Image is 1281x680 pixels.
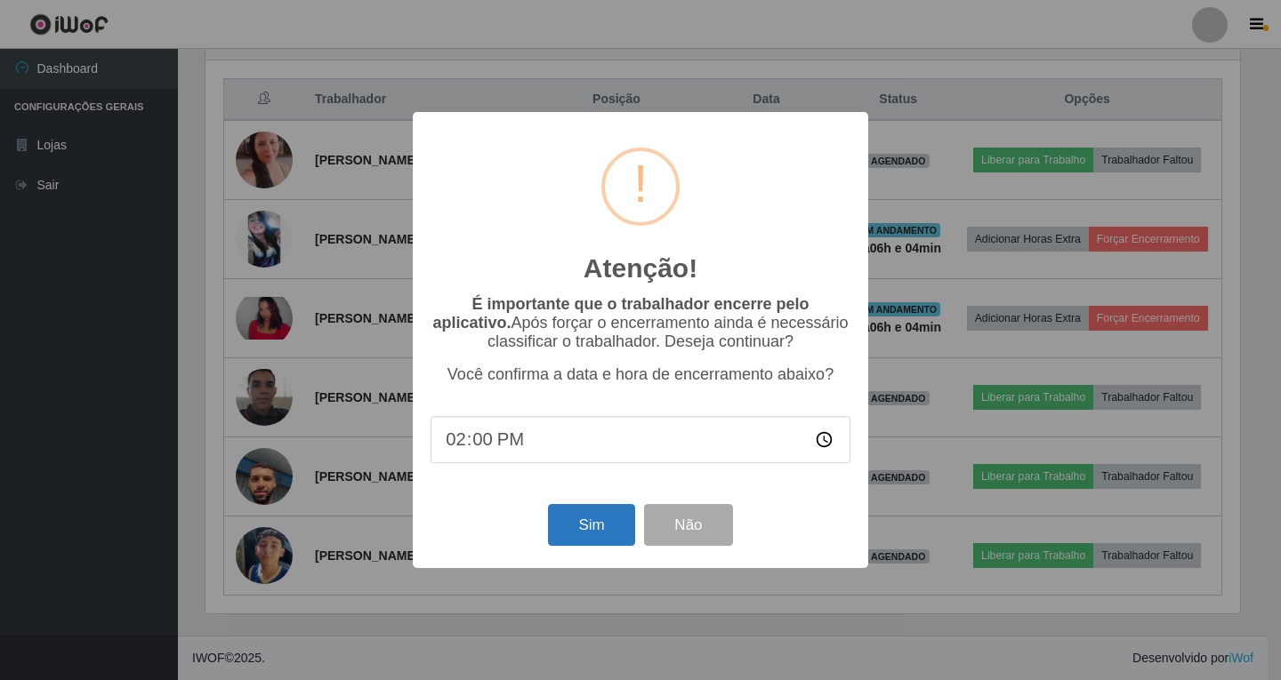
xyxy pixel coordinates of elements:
[431,365,850,384] p: Você confirma a data e hora de encerramento abaixo?
[548,504,634,546] button: Sim
[432,295,809,332] b: É importante que o trabalhador encerre pelo aplicativo.
[431,295,850,351] p: Após forçar o encerramento ainda é necessário classificar o trabalhador. Deseja continuar?
[584,252,697,284] h2: Atenção!
[644,504,732,546] button: Não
